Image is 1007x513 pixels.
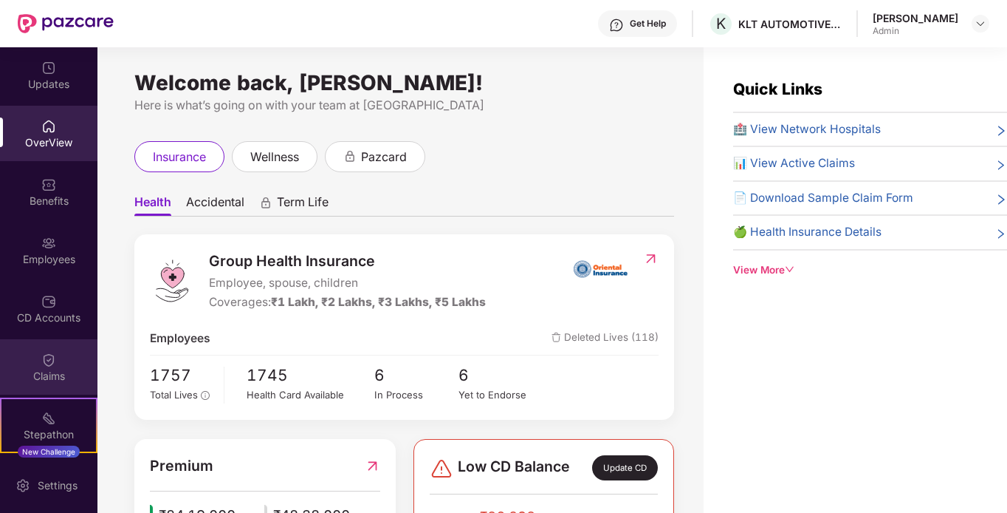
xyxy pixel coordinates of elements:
div: Settings [33,478,82,493]
span: right [995,192,1007,207]
span: 🍏 Health Insurance Details [733,223,881,241]
span: down [785,265,795,275]
div: Get Help [630,18,666,30]
div: Health Card Available [247,387,374,403]
span: Total Lives [150,389,198,401]
span: Employees [150,330,210,347]
img: RedirectIcon [643,251,659,266]
span: Employee, spouse, children [209,274,486,292]
span: 6 [458,363,543,387]
img: New Pazcare Logo [18,14,114,33]
span: 6 [374,363,459,387]
span: Quick Links [733,80,822,98]
img: deleteIcon [551,333,561,342]
div: KLT AUTOMOTIVE AND TUBULAR PRODUCTS LTD [738,17,842,31]
span: Term Life [277,194,329,216]
span: ₹1 Lakh, ₹2 Lakhs, ₹3 Lakhs, ₹5 Lakhs [271,295,486,309]
span: wellness [250,148,299,166]
div: animation [343,149,357,163]
div: View More [733,262,1007,278]
span: Group Health Insurance [209,250,486,273]
span: 🏥 View Network Hospitals [733,120,881,138]
span: 1745 [247,363,374,387]
span: Low CD Balance [458,455,570,480]
div: Admin [873,25,958,37]
span: right [995,226,1007,241]
span: Premium [150,455,213,478]
span: pazcard [361,148,407,166]
div: New Challenge [18,446,80,458]
div: Yet to Endorse [458,387,543,403]
div: Coverages: [209,293,486,311]
div: Welcome back, [PERSON_NAME]! [134,77,674,89]
span: Deleted Lives (118) [551,330,659,347]
img: logo [150,259,194,303]
div: Here is what’s going on with your team at [GEOGRAPHIC_DATA] [134,96,674,115]
span: right [995,157,1007,172]
span: right [995,123,1007,138]
img: svg+xml;base64,PHN2ZyBpZD0iRW1wbG95ZWVzIiB4bWxucz0iaHR0cDovL3d3dy53My5vcmcvMjAwMC9zdmciIHdpZHRoPS... [41,236,56,251]
div: Stepathon [1,427,96,442]
img: svg+xml;base64,PHN2ZyBpZD0iSG9tZSIgeG1sbnM9Imh0dHA6Ly93d3cudzMub3JnLzIwMDAvc3ZnIiB3aWR0aD0iMjAiIG... [41,119,56,134]
span: Health [134,194,171,216]
img: svg+xml;base64,PHN2ZyBpZD0iU2V0dGluZy0yMHgyMCIgeG1sbnM9Imh0dHA6Ly93d3cudzMub3JnLzIwMDAvc3ZnIiB3aW... [16,478,30,493]
img: svg+xml;base64,PHN2ZyBpZD0iQ0RfQWNjb3VudHMiIGRhdGEtbmFtZT0iQ0QgQWNjb3VudHMiIHhtbG5zPSJodHRwOi8vd3... [41,294,56,309]
div: In Process [374,387,459,403]
span: K [716,15,726,33]
img: insurerIcon [573,250,628,287]
img: svg+xml;base64,PHN2ZyBpZD0iSGVscC0zMngzMiIgeG1sbnM9Imh0dHA6Ly93d3cudzMub3JnLzIwMDAvc3ZnIiB3aWR0aD... [609,18,624,33]
span: 📄 Download Sample Claim Form [733,189,913,207]
span: Accidental [186,194,244,216]
img: svg+xml;base64,PHN2ZyBpZD0iRGFuZ2VyLTMyeDMyIiB4bWxucz0iaHR0cDovL3d3dy53My5vcmcvMjAwMC9zdmciIHdpZH... [430,457,453,480]
span: 📊 View Active Claims [733,154,855,172]
span: info-circle [201,391,210,400]
img: svg+xml;base64,PHN2ZyBpZD0iVXBkYXRlZCIgeG1sbnM9Imh0dHA6Ly93d3cudzMub3JnLzIwMDAvc3ZnIiB3aWR0aD0iMj... [41,61,56,75]
img: svg+xml;base64,PHN2ZyBpZD0iQmVuZWZpdHMiIHhtbG5zPSJodHRwOi8vd3d3LnczLm9yZy8yMDAwL3N2ZyIgd2lkdGg9Ij... [41,177,56,192]
img: RedirectIcon [365,455,380,478]
img: svg+xml;base64,PHN2ZyB4bWxucz0iaHR0cDovL3d3dy53My5vcmcvMjAwMC9zdmciIHdpZHRoPSIyMSIgaGVpZ2h0PSIyMC... [41,411,56,426]
div: Update CD [592,455,658,480]
img: svg+xml;base64,PHN2ZyBpZD0iQ2xhaW0iIHhtbG5zPSJodHRwOi8vd3d3LnczLm9yZy8yMDAwL3N2ZyIgd2lkdGg9IjIwIi... [41,353,56,367]
span: insurance [153,148,206,166]
div: animation [259,196,272,209]
span: 1757 [150,363,213,387]
img: svg+xml;base64,PHN2ZyBpZD0iRHJvcGRvd24tMzJ4MzIiIHhtbG5zPSJodHRwOi8vd3d3LnczLm9yZy8yMDAwL3N2ZyIgd2... [975,18,986,30]
div: [PERSON_NAME] [873,11,958,25]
